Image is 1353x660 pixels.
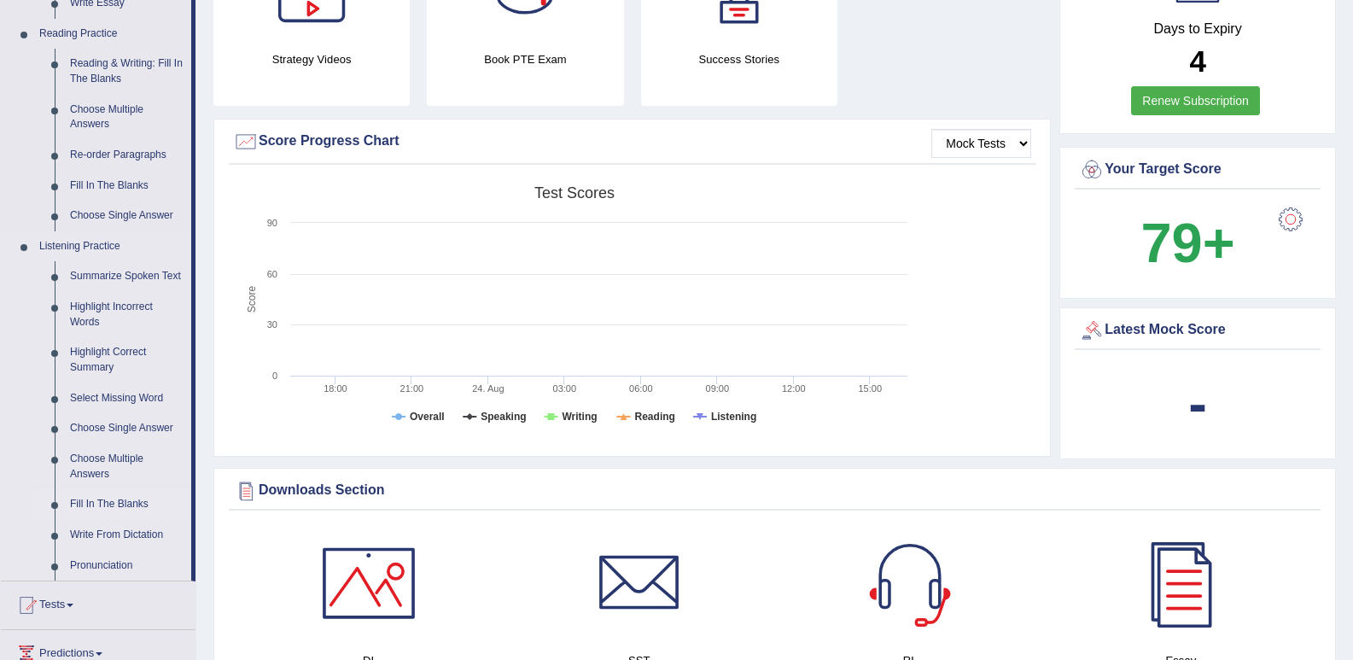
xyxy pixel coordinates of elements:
[410,411,445,423] tspan: Overall
[711,411,756,423] tspan: Listening
[62,95,191,140] a: Choose Multiple Answers
[62,520,191,551] a: Write From Dictation
[472,383,504,394] tspan: 24. Aug
[62,551,191,581] a: Pronunciation
[1079,318,1316,343] div: Latest Mock Score
[1189,44,1205,78] b: 4
[62,413,191,444] a: Choose Single Answer
[782,383,806,394] text: 12:00
[1,581,195,624] a: Tests
[629,383,653,394] text: 06:00
[62,49,191,94] a: Reading & Writing: Fill In The Blanks
[706,383,730,394] text: 09:00
[1131,86,1260,115] a: Renew Subscription
[233,478,1316,504] div: Downloads Section
[62,171,191,202] a: Fill In The Blanks
[400,383,424,394] text: 21:00
[62,201,191,231] a: Choose Single Answer
[1079,157,1316,183] div: Your Target Score
[562,411,597,423] tspan: Writing
[62,489,191,520] a: Fill In The Blanks
[32,19,191,50] a: Reading Practice
[1079,21,1316,37] h4: Days to Expiry
[267,269,277,279] text: 60
[62,261,191,292] a: Summarize Spoken Text
[534,184,615,202] tspan: Test scores
[641,50,837,68] h4: Success Stories
[427,50,623,68] h4: Book PTE Exam
[62,292,191,337] a: Highlight Incorrect Words
[858,383,882,394] text: 15:00
[635,411,675,423] tspan: Reading
[1140,212,1234,274] b: 79+
[233,129,1031,155] div: Score Progress Chart
[62,444,191,489] a: Choose Multiple Answers
[481,411,526,423] tspan: Speaking
[267,319,277,330] text: 30
[553,383,577,394] text: 03:00
[62,140,191,171] a: Re-order Paragraphs
[62,337,191,383] a: Highlight Correct Summary
[32,231,191,262] a: Listening Practice
[272,371,277,381] text: 0
[324,383,347,394] text: 18:00
[213,50,410,68] h4: Strategy Videos
[1188,372,1207,435] b: -
[246,286,258,313] tspan: Score
[62,383,191,414] a: Select Missing Word
[267,218,277,228] text: 90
